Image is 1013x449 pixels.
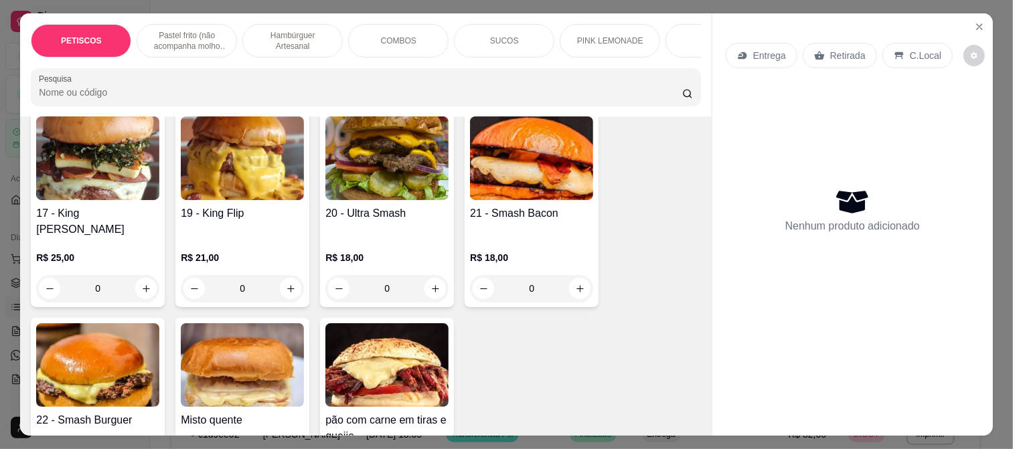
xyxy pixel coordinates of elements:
p: R$ 18,00 [325,251,449,264]
p: C.Local [910,49,941,62]
p: R$ 21,00 [181,251,304,264]
img: product-image [470,116,593,200]
p: Pastel frito (não acompanha molho artesanal) [148,30,226,52]
label: Pesquisa [39,73,76,84]
p: Hambúrguer Artesanal [254,30,331,52]
img: product-image [36,323,159,407]
img: product-image [325,116,449,200]
h4: pão com carne em tiras e queijo [325,412,449,444]
p: SUCOS [490,35,519,46]
p: PETISCOS [61,35,102,46]
p: Retirada [830,49,866,62]
img: product-image [36,116,159,200]
p: Nenhum produto adicionado [785,218,920,234]
button: decrease-product-quantity [963,45,985,66]
img: product-image [325,323,449,407]
p: COMBOS [381,35,416,46]
h4: 19 - King Flip [181,205,304,221]
p: Entrega [753,49,786,62]
h4: 22 - Smash Burguer [36,412,159,428]
h4: 21 - Smash Bacon [470,205,593,221]
h4: 20 - Ultra Smash [325,205,449,221]
button: Close [969,16,990,37]
p: R$ 18,00 [470,251,593,264]
h4: 17 - King [PERSON_NAME] [36,205,159,238]
h4: Misto quente [181,412,304,428]
img: product-image [181,116,304,200]
p: R$ 25,00 [36,251,159,264]
img: product-image [181,323,304,407]
p: PINK LEMONADE [577,35,643,46]
input: Pesquisa [39,86,682,99]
